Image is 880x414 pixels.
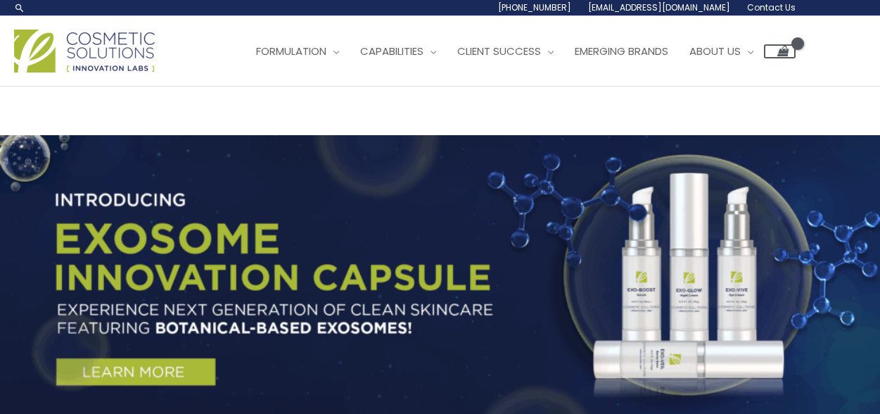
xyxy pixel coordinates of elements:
[747,1,796,13] span: Contact Us
[14,2,25,13] a: Search icon link
[457,44,541,58] span: Client Success
[235,30,796,73] nav: Site Navigation
[588,1,730,13] span: [EMAIL_ADDRESS][DOMAIN_NAME]
[350,30,447,73] a: Capabilities
[447,30,564,73] a: Client Success
[245,30,350,73] a: Formulation
[679,30,764,73] a: About Us
[498,1,571,13] span: [PHONE_NUMBER]
[360,44,423,58] span: Capabilities
[14,30,155,73] img: Cosmetic Solutions Logo
[575,44,668,58] span: Emerging Brands
[564,30,679,73] a: Emerging Brands
[256,44,326,58] span: Formulation
[689,44,741,58] span: About Us
[764,44,796,58] a: View Shopping Cart, empty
